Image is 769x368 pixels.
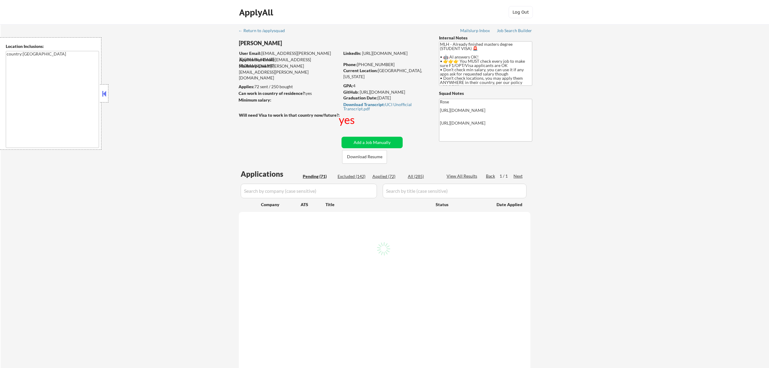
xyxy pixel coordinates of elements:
div: Applications [241,170,301,178]
div: ← Return to /applysquad [238,28,291,33]
div: [DATE] [343,95,429,101]
div: [PERSON_NAME][EMAIL_ADDRESS][PERSON_NAME][DOMAIN_NAME] [239,63,339,81]
div: Company [261,202,301,208]
button: Log Out [509,6,533,18]
strong: LinkedIn: [343,51,361,56]
strong: Mailslurp Email: [239,63,270,69]
div: Status [436,199,488,210]
div: Applied (72) [372,173,403,179]
div: Title [325,202,430,208]
a: ← Return to /applysquad [238,28,291,34]
a: Download Transcript:UCI Unofficial Transcript.pdf [343,102,427,111]
div: ATS [301,202,325,208]
div: Mailslurp Inbox [460,28,490,33]
button: Download Resume [342,150,387,164]
div: View All Results [447,173,479,179]
input: Search by title (case sensitive) [383,184,526,198]
input: Search by company (case sensitive) [241,184,377,198]
div: Pending (71) [303,173,333,179]
div: 72 sent / 250 bought [239,84,339,90]
strong: Applies: [239,84,254,89]
strong: User Email: [239,51,261,56]
a: [URL][DOMAIN_NAME] [360,89,405,95]
a: Mailslurp Inbox [460,28,490,34]
a: [URL][DOMAIN_NAME] [362,51,408,56]
div: [EMAIL_ADDRESS][DOMAIN_NAME] [239,57,339,69]
div: [PERSON_NAME] [239,39,363,47]
div: UCI Unofficial Transcript.pdf [343,102,427,111]
div: yes [339,112,356,127]
div: ApplyAll [239,7,275,18]
div: Next [513,173,523,179]
div: Back [486,173,496,179]
strong: GPA: [343,83,353,88]
div: Squad Notes [439,90,532,96]
div: All (285) [408,173,438,179]
strong: Current Location: [343,68,378,73]
div: Internal Notes [439,35,532,41]
div: [GEOGRAPHIC_DATA], [US_STATE] [343,68,429,79]
strong: Can work in country of residence?: [239,91,306,96]
strong: Minimum salary: [239,97,271,102]
div: 4 [343,83,430,89]
strong: GitHub: [343,89,359,95]
button: Add a Job Manually [342,137,403,148]
div: Excluded (142) [338,173,368,179]
strong: Phone: [343,62,357,67]
strong: Will need Visa to work in that country now/future?: [239,112,340,118]
div: [PHONE_NUMBER] [343,62,429,68]
strong: Application Email: [239,57,275,62]
div: 1 / 1 [500,173,513,179]
div: yes [239,90,338,96]
div: Date Applied [497,202,523,208]
div: [EMAIL_ADDRESS][PERSON_NAME][DOMAIN_NAME] [239,50,339,62]
a: Job Search Builder [497,28,532,34]
div: Job Search Builder [497,28,532,33]
strong: Graduation Date: [343,95,378,100]
strong: Download Transcript: [343,102,385,107]
div: Location Inclusions: [6,43,99,49]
